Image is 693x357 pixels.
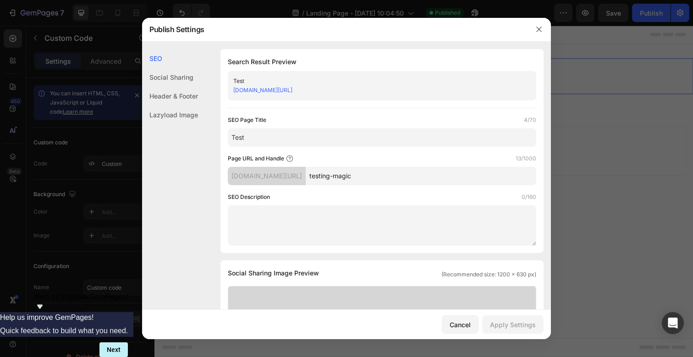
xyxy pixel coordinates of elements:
input: Handle [306,167,536,185]
span: Help us improve GemPages! [34,293,128,301]
div: Header & Footer [142,87,198,105]
div: Custom Code [11,21,50,29]
label: 13/1000 [516,154,536,163]
div: Choose templates [176,119,232,128]
div: Add blank section [315,119,371,128]
button: Apply Settings [482,315,544,334]
input: Title [228,128,536,147]
div: Open Intercom Messenger [662,312,684,334]
div: [DOMAIN_NAME][URL] [228,167,306,185]
div: Publish Settings [142,17,527,41]
span: Add section [253,98,297,108]
span: Social Sharing Image Preview [228,268,319,279]
div: SEO [142,49,198,68]
label: SEO Page Title [228,115,266,125]
label: Page URL and Handle [228,154,284,163]
div: Cancel [450,320,471,330]
div: Test [233,77,516,86]
div: Lazyload Image [142,105,198,124]
button: Show survey - Help us improve GemPages! [34,293,128,312]
label: 4/70 [524,115,536,125]
label: 0/160 [522,192,536,202]
span: from URL or image [247,130,296,138]
div: Social Sharing [142,68,198,87]
a: [DOMAIN_NAME][URL] [233,87,292,93]
div: Apply Settings [490,320,536,330]
span: inspired by CRO experts [172,130,235,138]
h1: Search Result Preview [228,56,536,67]
span: (Recommended size: 1200 x 630 px) [441,270,536,279]
button: Cancel [442,315,478,334]
label: SEO Description [228,192,270,202]
span: then drag & drop elements [308,130,377,138]
div: Generate layout [248,119,297,128]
